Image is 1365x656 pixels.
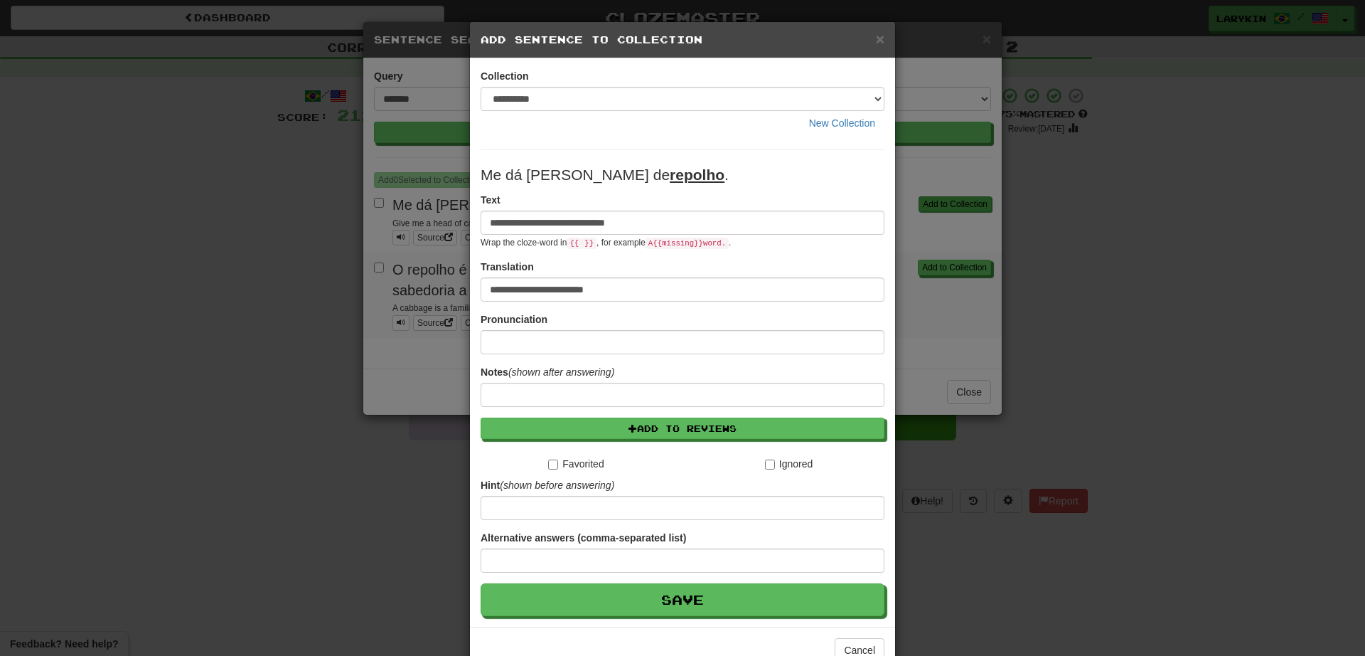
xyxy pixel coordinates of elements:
[876,31,884,47] span: ×
[548,457,604,471] label: Favorited
[765,460,775,470] input: Ignored
[481,260,534,274] label: Translation
[481,193,500,207] label: Text
[481,418,884,439] button: Add to Reviews
[876,31,884,46] button: Close
[481,33,884,47] h5: Add Sentence to Collection
[481,478,614,492] label: Hint
[500,480,614,491] em: (shown before answering)
[646,238,729,249] code: A {{ missing }} word.
[548,460,558,470] input: Favorited
[800,111,884,135] button: New Collection
[481,312,547,327] label: Pronunciation
[582,238,596,249] code: }}
[481,583,884,616] button: Save
[481,164,884,186] p: Me dá [PERSON_NAME] de .
[670,166,724,183] u: repolho
[765,457,813,471] label: Ignored
[481,365,614,379] label: Notes
[481,69,529,83] label: Collection
[481,238,731,248] small: Wrap the cloze-word in , for example .
[481,531,686,545] label: Alternative answers (comma-separated list)
[508,366,614,378] em: (shown after answering)
[567,238,582,249] code: {{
